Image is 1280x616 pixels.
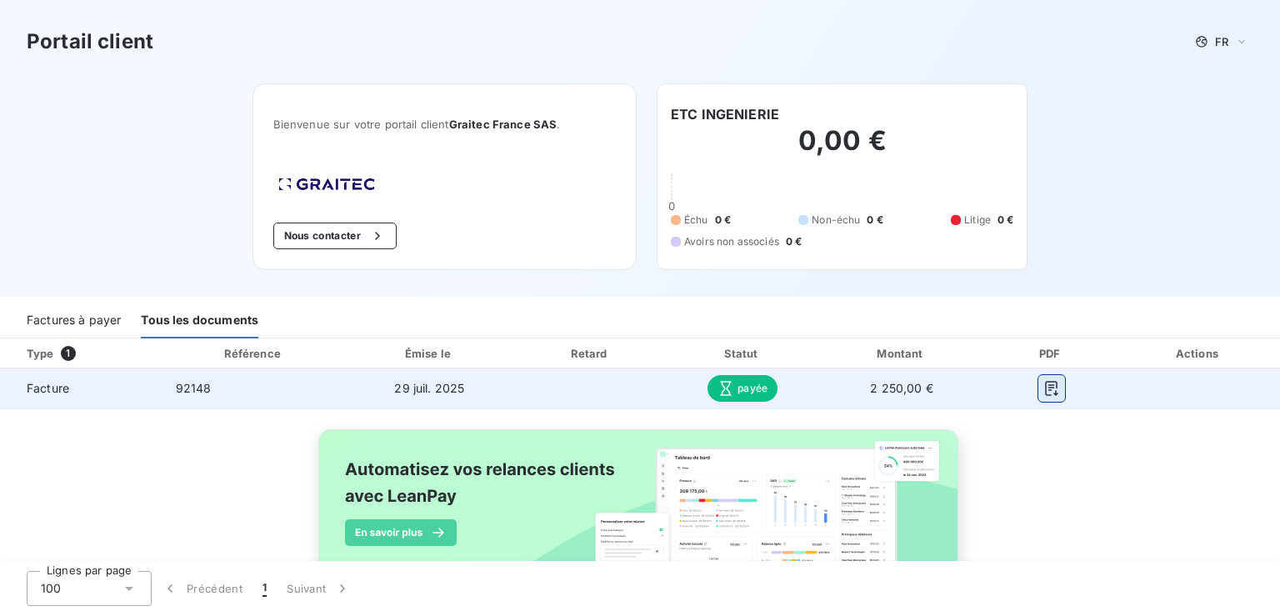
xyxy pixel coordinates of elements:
span: 0 € [715,213,731,228]
span: Graitec France SAS [449,118,557,131]
img: Company logo [273,173,380,196]
div: Actions [1121,345,1277,362]
button: Précédent [152,571,252,606]
button: Suivant [277,571,361,606]
div: Référence [224,347,281,360]
span: Litige [964,213,991,228]
div: Statut [671,345,815,362]
span: Facture [13,380,149,397]
button: Nous contacter [273,223,397,249]
span: payée [707,375,777,402]
h2: 0,00 € [671,124,1013,174]
div: Type [17,345,159,362]
span: 1 [61,346,76,361]
h6: ETC INGENIERIE [671,104,779,124]
span: Bienvenue sur votre portail client . [273,118,616,131]
span: 29 juil. 2025 [394,381,464,395]
span: 0 [668,199,675,213]
span: 92148 [176,381,212,395]
span: 2 250,00 € [870,381,933,395]
div: Tous les documents [141,303,258,338]
span: Avoirs non associés [684,234,779,249]
span: 0 € [997,213,1013,228]
h3: Portail client [27,27,153,57]
span: 0 € [867,213,882,228]
div: Factures à payer [27,303,121,338]
span: 0 € [786,234,802,249]
div: Émise le [349,345,510,362]
div: Retard [517,345,664,362]
span: 1 [262,580,267,597]
span: Échu [684,213,708,228]
div: PDF [988,345,1113,362]
div: Montant [821,345,982,362]
span: 100 [41,580,61,597]
span: FR [1215,35,1228,48]
span: Non-échu [812,213,860,228]
button: 1 [252,571,277,606]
